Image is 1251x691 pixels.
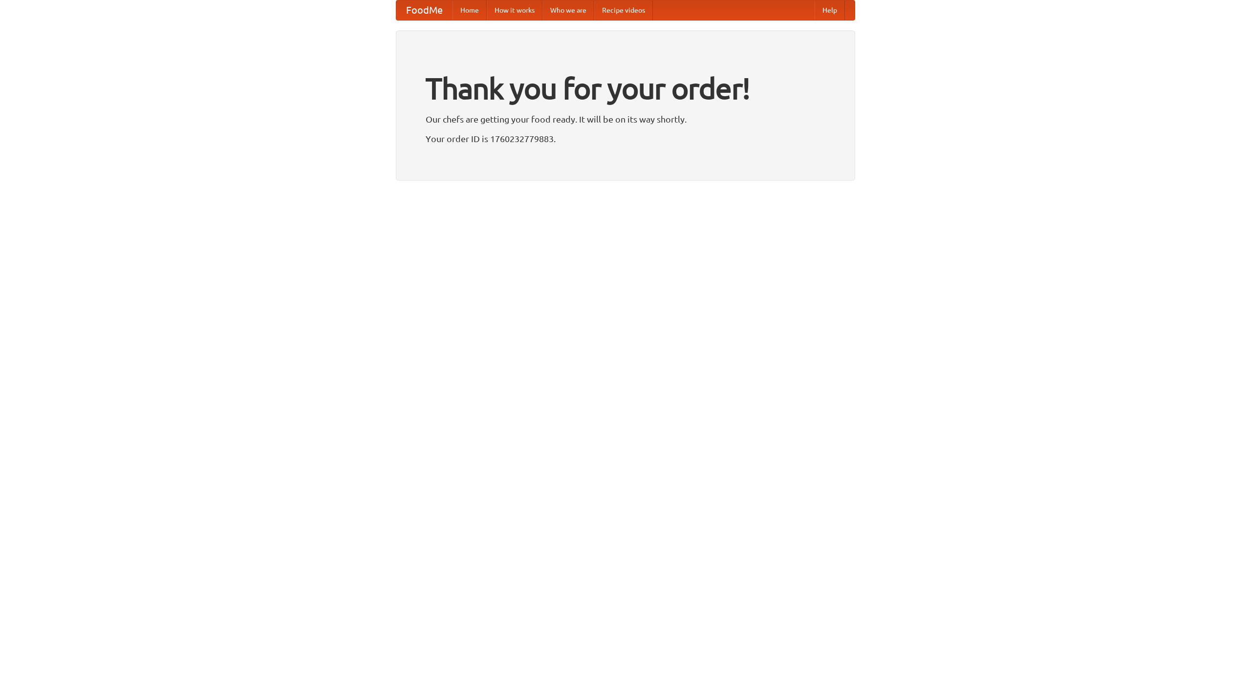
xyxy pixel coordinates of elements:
p: Your order ID is 1760232779883. [426,131,825,146]
a: FoodMe [396,0,453,20]
a: Recipe videos [594,0,653,20]
a: Home [453,0,487,20]
a: How it works [487,0,542,20]
p: Our chefs are getting your food ready. It will be on its way shortly. [426,112,825,126]
h1: Thank you for your order! [426,65,825,112]
a: Help [815,0,845,20]
a: Who we are [542,0,594,20]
